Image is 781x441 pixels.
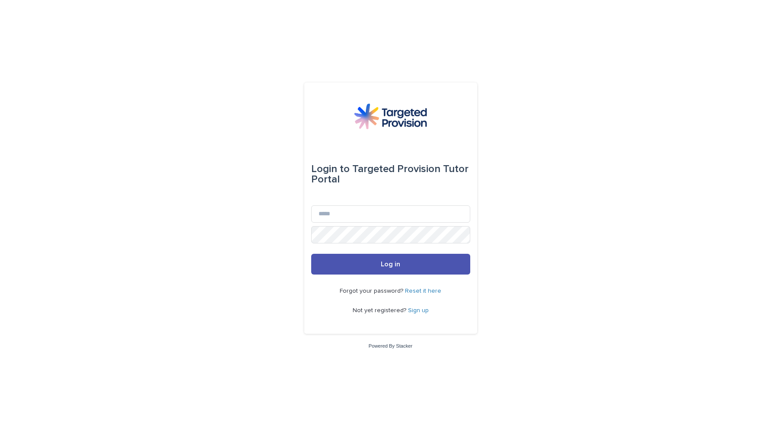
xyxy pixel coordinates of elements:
a: Sign up [408,307,429,313]
span: Login to [311,164,350,174]
span: Forgot your password? [340,288,405,294]
span: Not yet registered? [353,307,408,313]
span: Log in [381,261,400,268]
img: M5nRWzHhSzIhMunXDL62 [354,103,427,129]
a: Reset it here [405,288,441,294]
button: Log in [311,254,470,275]
div: Targeted Provision Tutor Portal [311,157,470,192]
a: Powered By Stacker [369,343,412,348]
